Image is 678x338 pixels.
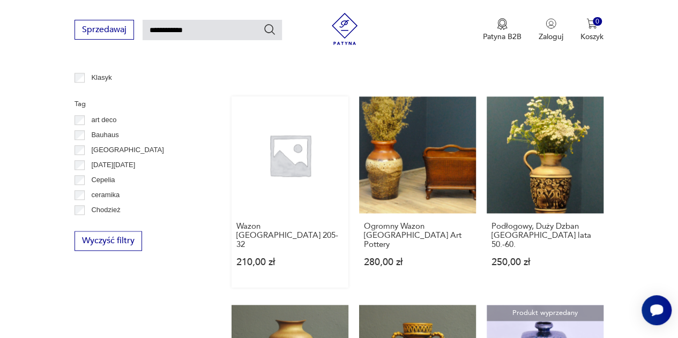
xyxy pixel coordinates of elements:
[593,17,602,26] div: 0
[539,18,563,42] button: Zaloguj
[359,96,476,288] a: Ogromny Wazon West Germany Art PotteryOgromny Wazon [GEOGRAPHIC_DATA] Art Pottery280,00 zł
[364,222,471,249] h3: Ogromny Wazon [GEOGRAPHIC_DATA] Art Pottery
[546,18,556,29] img: Ikonka użytkownika
[263,23,276,36] button: Szukaj
[580,32,604,42] p: Koszyk
[491,222,599,249] h3: Podłogowy, Duży Dzban [GEOGRAPHIC_DATA] lata 50.-60.
[483,18,521,42] a: Ikona medaluPatyna B2B
[91,189,120,201] p: ceramika
[91,204,120,216] p: Chodzież
[91,72,111,84] p: Klasyk
[91,114,116,126] p: art deco
[232,96,348,288] a: Wazon West Germany 205-32Wazon [GEOGRAPHIC_DATA] 205-32210,00 zł
[539,32,563,42] p: Zaloguj
[74,231,142,251] button: Wyczyść filtry
[74,27,134,34] a: Sprzedawaj
[483,18,521,42] button: Patyna B2B
[91,159,135,171] p: [DATE][DATE]
[91,174,115,186] p: Cepelia
[74,98,206,110] p: Tag
[236,258,344,267] p: 210,00 zł
[586,18,597,29] img: Ikona koszyka
[491,258,599,267] p: 250,00 zł
[74,20,134,40] button: Sprzedawaj
[236,222,344,249] h3: Wazon [GEOGRAPHIC_DATA] 205-32
[364,258,471,267] p: 280,00 zł
[91,129,118,141] p: Bauhaus
[642,295,672,325] iframe: Smartsupp widget button
[91,144,163,156] p: [GEOGRAPHIC_DATA]
[580,18,604,42] button: 0Koszyk
[497,18,508,30] img: Ikona medalu
[329,13,361,45] img: Patyna - sklep z meblami i dekoracjami vintage
[483,32,521,42] p: Patyna B2B
[91,219,118,231] p: Ćmielów
[487,96,604,288] a: Podłogowy, Duży Dzban West Germany lata 50.-60.Podłogowy, Duży Dzban [GEOGRAPHIC_DATA] lata 50.-6...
